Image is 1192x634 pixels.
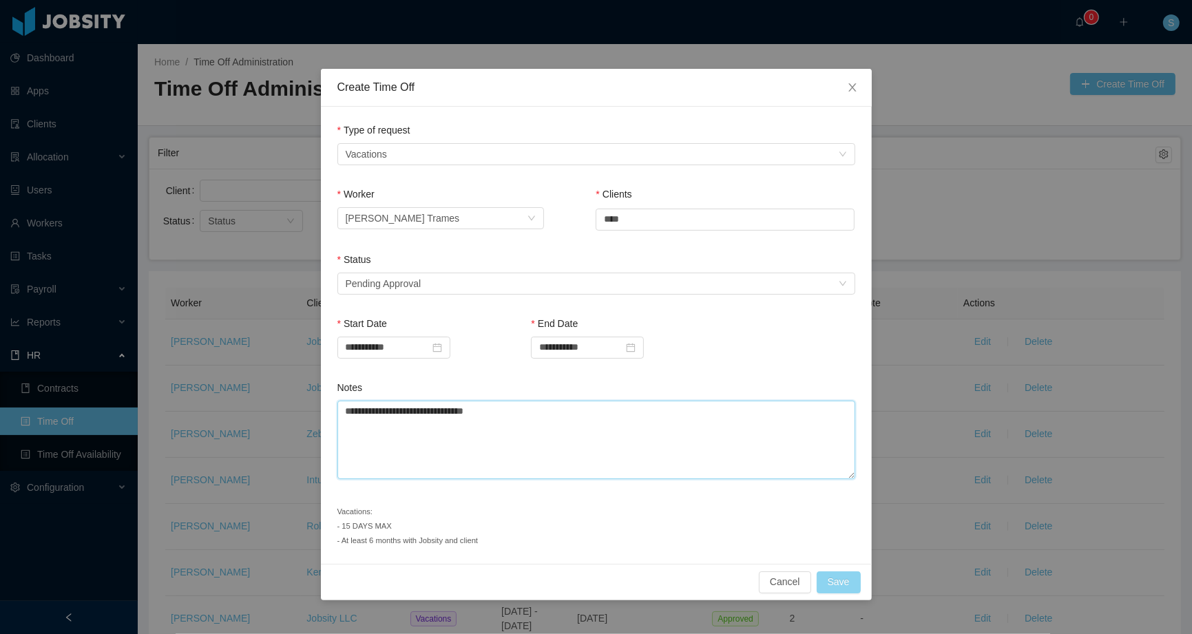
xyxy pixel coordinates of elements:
[337,80,855,95] div: Create Time Off
[337,189,375,200] label: Worker
[531,318,578,329] label: End Date
[337,382,363,393] label: Notes
[596,189,631,200] label: Clients
[847,82,858,93] i: icon: close
[337,401,855,479] textarea: Notes
[337,507,479,545] small: Vacations: - 15 DAYS MAX - At least 6 months with Jobsity and client
[759,571,811,593] button: Cancel
[337,254,371,265] label: Status
[817,571,861,593] button: Save
[346,273,421,294] div: Pending Approval
[337,318,387,329] label: Start Date
[833,69,872,107] button: Close
[346,208,460,229] div: Deyvid Holz Trames
[337,125,410,136] label: Type of request
[626,343,636,352] i: icon: calendar
[432,343,442,352] i: icon: calendar
[346,144,387,165] div: Vacations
